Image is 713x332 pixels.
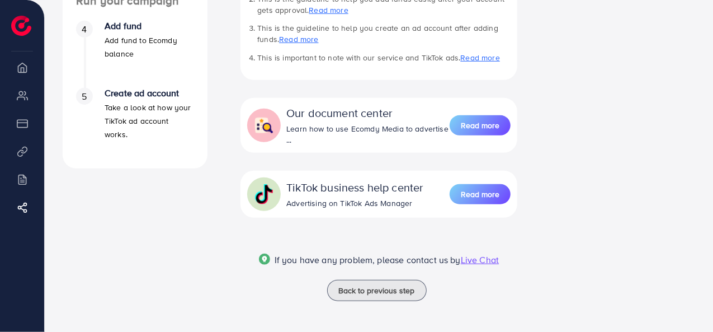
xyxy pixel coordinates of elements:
[259,254,270,265] img: Popup guide
[105,101,194,141] p: Take a look at how your TikTok ad account works.
[286,198,423,209] div: Advertising on TikTok Ads Manager
[327,280,427,301] button: Back to previous step
[257,52,511,63] li: This is important to note with our service and TikTok ads.
[450,184,511,204] button: Read more
[254,184,274,204] img: collapse
[63,88,207,155] li: Create ad account
[286,105,450,121] div: Our document center
[461,189,499,200] span: Read more
[11,16,31,36] img: logo
[665,282,705,324] iframe: Chat
[450,114,511,137] a: Read more
[105,21,194,31] h4: Add fund
[63,21,207,88] li: Add fund
[254,115,274,135] img: collapse
[286,123,450,146] div: Learn how to use Ecomdy Media to advertise ...
[275,254,461,266] span: If you have any problem, please contact us by
[82,23,87,36] span: 4
[461,120,499,131] span: Read more
[339,285,415,296] span: Back to previous step
[82,90,87,103] span: 5
[450,183,511,205] a: Read more
[279,34,318,45] a: Read more
[461,52,500,63] a: Read more
[105,34,194,60] p: Add fund to Ecomdy balance
[257,22,511,45] li: This is the guideline to help you create an ad account after adding funds.
[286,179,423,195] div: TikTok business help center
[461,254,499,266] span: Live Chat
[105,88,194,99] h4: Create ad account
[309,4,348,16] a: Read more
[450,115,511,135] button: Read more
